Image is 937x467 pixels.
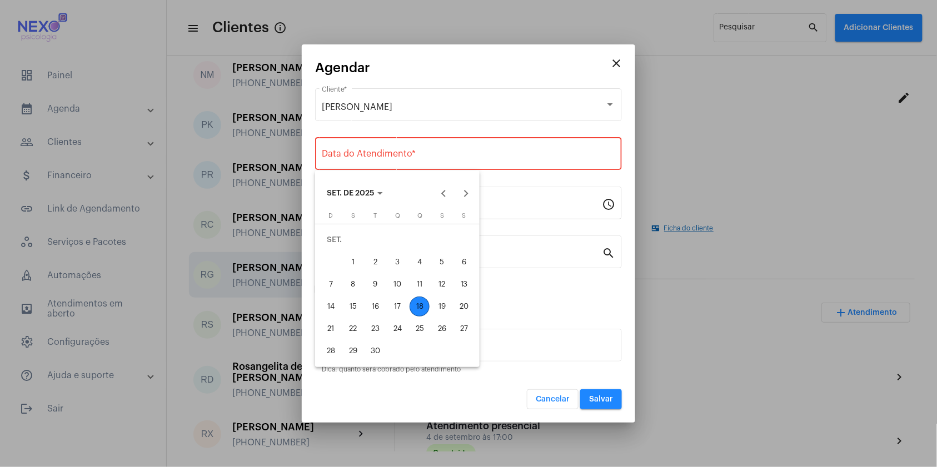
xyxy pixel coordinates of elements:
button: 1 de setembro de 2025 [342,251,364,273]
div: 26 [432,319,452,339]
div: 3 [387,252,407,272]
button: 13 de setembro de 2025 [453,273,475,295]
button: 18 de setembro de 2025 [408,295,431,318]
button: 10 de setembro de 2025 [386,273,408,295]
div: 2 [365,252,385,272]
span: S [462,213,466,219]
span: D [328,213,333,219]
div: 21 [321,319,341,339]
button: Previous month [432,183,455,205]
div: 4 [410,252,430,272]
div: 29 [343,341,363,361]
div: 15 [343,297,363,317]
div: 6 [454,252,474,272]
button: 8 de setembro de 2025 [342,273,364,295]
button: 15 de setembro de 2025 [342,295,364,318]
button: 29 de setembro de 2025 [342,340,364,362]
div: 9 [365,274,385,294]
td: SET. [320,229,475,251]
button: 11 de setembro de 2025 [408,273,431,295]
button: 3 de setembro de 2025 [386,251,408,273]
div: 17 [387,297,407,317]
div: 11 [410,274,430,294]
div: 25 [410,319,430,339]
button: 7 de setembro de 2025 [320,273,342,295]
div: 30 [365,341,385,361]
button: Choose month and year [318,183,392,205]
button: 20 de setembro de 2025 [453,295,475,318]
button: 16 de setembro de 2025 [364,295,386,318]
div: 24 [387,319,407,339]
button: 26 de setembro de 2025 [431,318,453,340]
div: 16 [365,297,385,317]
div: 13 [454,274,474,294]
span: Q [417,213,422,219]
div: 1 [343,252,363,272]
div: 27 [454,319,474,339]
span: S [351,213,355,219]
button: 23 de setembro de 2025 [364,318,386,340]
button: 30 de setembro de 2025 [364,340,386,362]
button: 9 de setembro de 2025 [364,273,386,295]
div: 5 [432,252,452,272]
button: 24 de setembro de 2025 [386,318,408,340]
button: 14 de setembro de 2025 [320,295,342,318]
div: 14 [321,297,341,317]
div: 8 [343,274,363,294]
div: 12 [432,274,452,294]
div: 23 [365,319,385,339]
button: 25 de setembro de 2025 [408,318,431,340]
button: 28 de setembro de 2025 [320,340,342,362]
button: 12 de setembro de 2025 [431,273,453,295]
span: Q [395,213,400,219]
span: SET. DE 2025 [327,190,375,198]
button: 4 de setembro de 2025 [408,251,431,273]
button: 2 de setembro de 2025 [364,251,386,273]
button: 27 de setembro de 2025 [453,318,475,340]
div: 28 [321,341,341,361]
div: 19 [432,297,452,317]
span: S [440,213,444,219]
button: 6 de setembro de 2025 [453,251,475,273]
button: 19 de setembro de 2025 [431,295,453,318]
div: 18 [410,297,430,317]
div: 7 [321,274,341,294]
button: 5 de setembro de 2025 [431,251,453,273]
div: 22 [343,319,363,339]
button: 21 de setembro de 2025 [320,318,342,340]
span: T [373,213,377,219]
button: Next month [455,183,477,205]
button: 22 de setembro de 2025 [342,318,364,340]
button: 17 de setembro de 2025 [386,295,408,318]
div: 10 [387,274,407,294]
div: 20 [454,297,474,317]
